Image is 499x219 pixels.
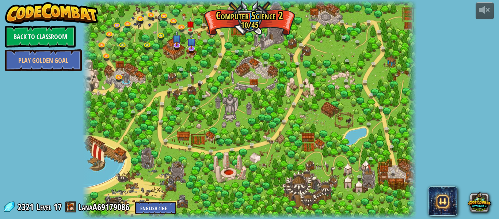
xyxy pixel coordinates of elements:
[187,17,194,30] img: level-banner-unstarted.png
[78,201,132,213] a: LanaA69179086
[5,2,99,24] img: CodeCombat - Learn how to code by playing a game
[172,31,181,46] img: level-banner-unstarted-subscriber.png
[187,34,196,49] img: level-banner-unstarted-subscriber.png
[37,201,51,213] span: Level
[5,49,82,71] a: Play Golden Goal
[468,190,491,213] button: CodeCombat Worlds on Roblox
[18,201,36,213] span: 2321
[428,186,457,216] span: CodeCombat AI HackStack
[54,201,62,213] span: 17
[5,26,76,48] a: Back to Classroom
[476,2,494,19] button: Adjust volume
